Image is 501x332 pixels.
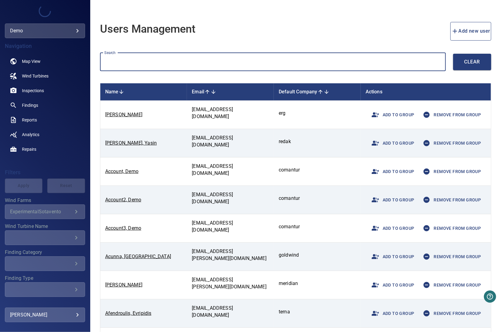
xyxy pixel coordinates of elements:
[22,117,37,123] span: Reports
[368,249,414,264] span: Add to group
[22,146,36,152] span: Repairs
[105,282,142,288] a: [PERSON_NAME]
[279,167,356,174] p: comantur
[192,276,269,290] p: [EMAIL_ADDRESS][PERSON_NAME][DOMAIN_NAME]
[22,88,44,94] span: Inspections
[100,83,187,101] th: Toggle SortBy
[5,113,85,127] a: reports noActive
[279,309,356,316] p: terna
[10,209,73,215] div: ExperimentalSotavento
[105,112,142,117] a: [PERSON_NAME]
[366,191,417,209] button: Add to group
[5,23,85,38] div: demo
[192,305,269,319] p: [EMAIL_ADDRESS][DOMAIN_NAME]
[368,306,414,321] span: Add to group
[417,134,484,152] button: Remove from group
[453,54,491,70] button: Clear
[419,249,481,264] span: Remove from group
[22,132,39,138] span: Analytics
[5,204,85,219] div: Wind Farms
[419,164,481,179] span: Remove from group
[105,168,138,174] a: Account, Demo
[366,247,417,266] button: Add to group
[192,220,269,234] p: [EMAIL_ADDRESS][DOMAIN_NAME]
[279,223,356,230] p: comantur
[279,195,356,202] p: comantur
[22,73,48,79] span: Wind Turbines
[419,193,481,207] span: Remove from group
[368,278,414,292] span: Add to group
[105,225,141,231] a: Account3, Demo
[279,88,356,96] div: Default Company
[5,169,85,175] h4: Filters
[192,135,269,149] p: [EMAIL_ADDRESS][DOMAIN_NAME]
[192,88,269,96] div: Email
[5,230,85,245] div: Wind Turbine Name
[5,224,85,229] label: Wind Turbine Name
[192,248,269,262] p: [EMAIL_ADDRESS][PERSON_NAME][DOMAIN_NAME]
[5,83,85,98] a: inspections noActive
[5,250,85,255] label: Finding Category
[417,276,484,294] button: Remove from group
[5,69,85,83] a: windturbines noActive
[279,252,356,259] p: goldwind
[105,197,141,203] a: Account2, Demo
[192,106,269,120] p: [EMAIL_ADDRESS][DOMAIN_NAME]
[417,106,484,124] button: Remove from group
[368,136,414,150] span: Add to group
[105,88,182,96] div: Name
[279,110,356,117] p: erg
[419,306,481,321] span: Remove from group
[451,27,491,35] span: Add new user
[5,282,85,297] div: Finding Type
[366,304,417,323] button: Add to group
[22,58,41,64] span: Map View
[5,127,85,142] a: analytics noActive
[465,58,479,66] span: Clear
[417,304,484,323] button: Remove from group
[5,276,85,281] label: Finding Type
[366,106,417,124] button: Add to group
[417,162,484,181] button: Remove from group
[368,107,414,122] span: Add to group
[105,254,171,259] a: Acunna, [GEOGRAPHIC_DATA]
[417,219,484,237] button: Remove from group
[419,136,481,150] span: Remove from group
[417,247,484,266] button: Remove from group
[192,163,269,177] p: [EMAIL_ADDRESS][DOMAIN_NAME]
[192,191,269,205] p: [EMAIL_ADDRESS][DOMAIN_NAME]
[105,310,152,316] a: Afendroulis, Evripidis
[368,193,414,207] span: Add to group
[366,162,417,181] button: Add to group
[22,102,38,108] span: Findings
[105,140,157,146] a: [PERSON_NAME], Yasin
[419,278,481,292] span: Remove from group
[10,26,80,36] div: demo
[5,43,85,49] h4: Navigation
[5,54,85,69] a: map noActive
[450,22,492,41] button: add new user
[274,83,361,101] th: Toggle SortBy
[368,221,414,236] span: Add to group
[187,83,274,101] th: Toggle SortBy
[417,191,484,209] button: Remove from group
[419,107,481,122] span: Remove from group
[5,198,85,203] label: Wind Farms
[366,219,417,237] button: Add to group
[5,142,85,157] a: repairs noActive
[5,98,85,113] a: findings noActive
[368,164,414,179] span: Add to group
[279,138,356,145] p: redak
[279,280,356,287] p: meridian
[10,310,80,320] div: [PERSON_NAME]
[366,276,417,294] button: Add to group
[366,134,417,152] button: Add to group
[5,256,85,271] div: Finding Category
[419,221,481,236] span: Remove from group
[366,88,486,96] div: Actions
[100,23,195,35] h1: Users Management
